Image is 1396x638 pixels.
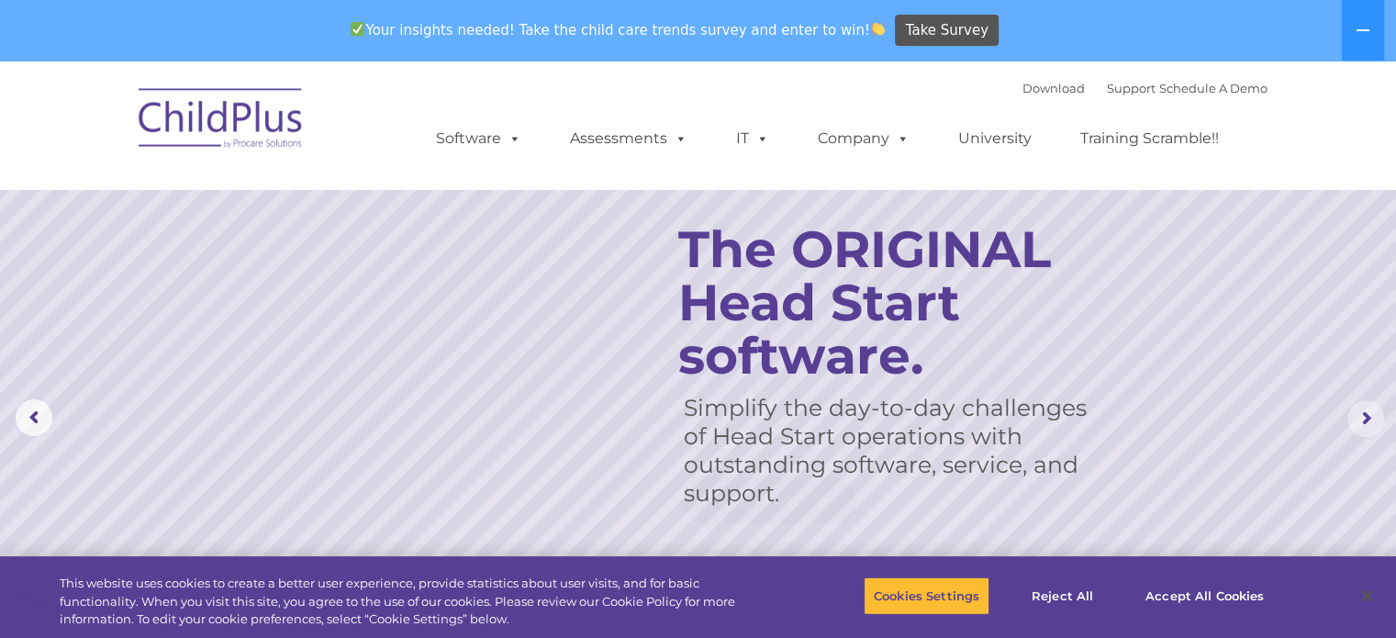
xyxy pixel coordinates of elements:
[895,15,999,47] a: Take Survey
[1346,576,1387,616] button: Close
[1159,81,1268,95] a: Schedule A Demo
[552,120,706,157] a: Assessments
[799,120,928,157] a: Company
[129,75,313,167] img: ChildPlus by Procare Solutions
[1005,576,1120,615] button: Reject All
[1062,120,1237,157] a: Training Scramble!!
[351,22,364,36] img: ✅
[60,575,768,629] div: This website uses cookies to create a better user experience, provide statistics about user visit...
[418,120,540,157] a: Software
[871,22,885,36] img: 👏
[681,476,855,524] a: Learn More
[864,576,989,615] button: Cookies Settings
[906,15,988,47] span: Take Survey
[684,394,1092,508] rs-layer: Simplify the day-to-day challenges of Head Start operations with outstanding software, service, a...
[343,12,893,48] span: Your insights needed! Take the child care trends survey and enter to win!
[1107,81,1156,95] a: Support
[678,223,1114,383] rs-layer: The ORIGINAL Head Start software.
[940,120,1050,157] a: University
[1022,81,1268,95] font: |
[1135,576,1274,615] button: Accept All Cookies
[1022,81,1085,95] a: Download
[718,120,787,157] a: IT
